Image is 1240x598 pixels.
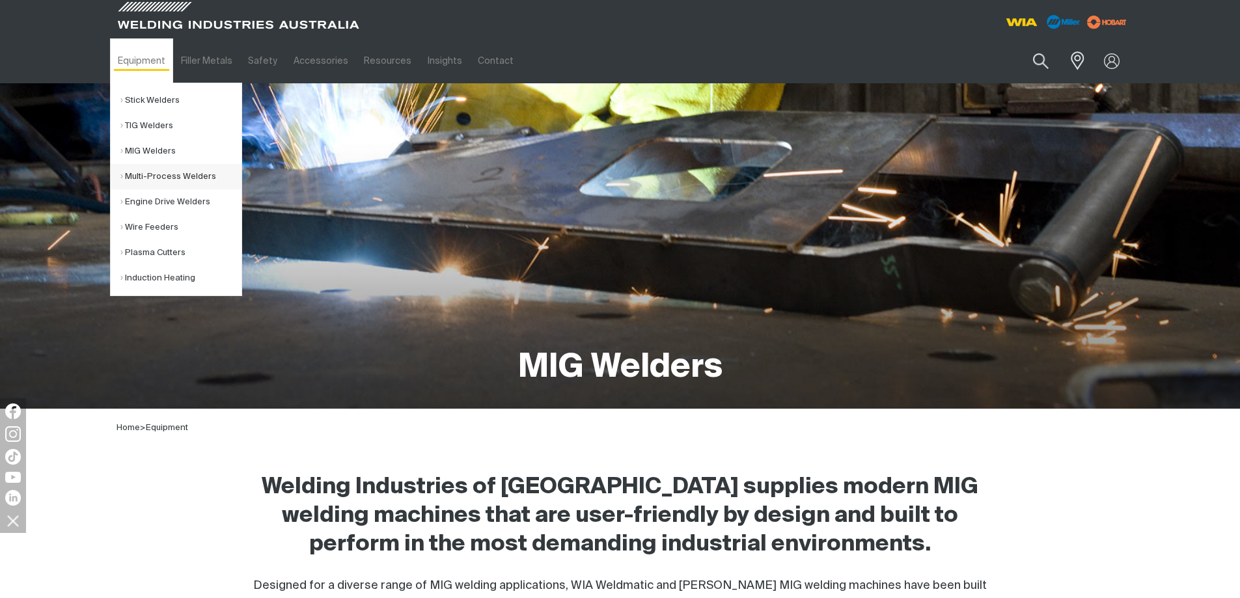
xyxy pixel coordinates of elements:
img: Instagram [5,426,21,442]
a: Resources [356,38,419,83]
a: Safety [240,38,285,83]
a: Stick Welders [120,88,241,113]
img: LinkedIn [5,490,21,506]
a: MIG Welders [120,139,241,164]
a: Wire Feeders [120,215,241,240]
h1: MIG Welders [518,347,723,389]
img: Facebook [5,403,21,419]
a: Equipment [146,424,188,432]
h2: Welding Industries of [GEOGRAPHIC_DATA] supplies modern MIG welding machines that are user-friend... [253,473,987,559]
a: Filler Metals [173,38,240,83]
img: hide socials [2,510,24,532]
a: Accessories [286,38,356,83]
a: Induction Heating [120,265,241,291]
img: miller [1083,12,1131,32]
img: YouTube [5,472,21,483]
a: Contact [470,38,521,83]
a: Multi-Process Welders [120,164,241,189]
span: > [140,424,146,432]
img: TikTok [5,449,21,465]
ul: Equipment Submenu [110,83,242,296]
a: Home [117,424,140,432]
nav: Main [110,38,875,83]
input: Product name or item number... [1002,46,1062,76]
button: Search products [1019,46,1063,76]
a: Equipment [110,38,173,83]
a: Insights [419,38,469,83]
a: Engine Drive Welders [120,189,241,215]
a: Plasma Cutters [120,240,241,265]
a: TIG Welders [120,113,241,139]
